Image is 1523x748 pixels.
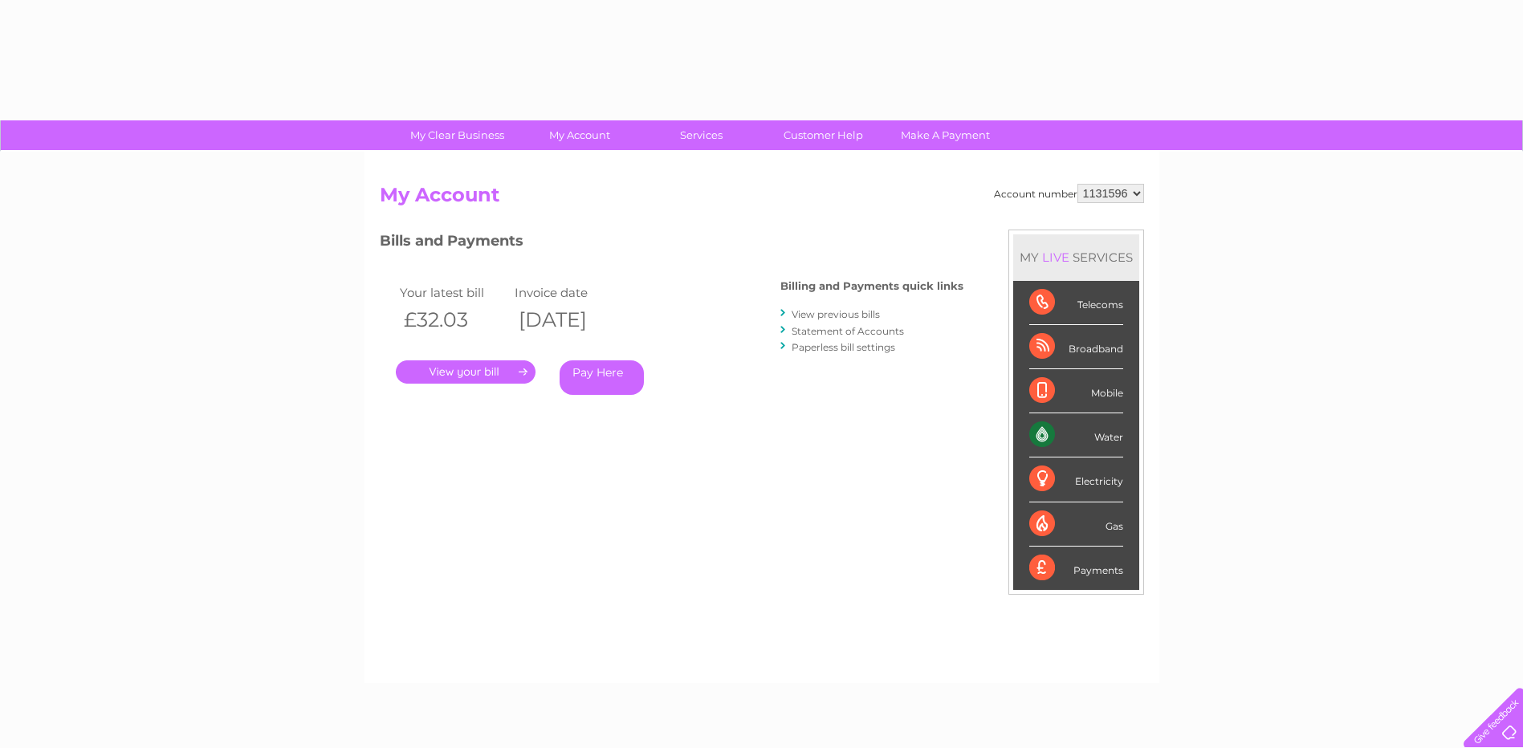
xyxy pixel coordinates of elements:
div: Gas [1029,502,1123,547]
h3: Bills and Payments [380,230,963,258]
th: [DATE] [511,303,626,336]
div: MY SERVICES [1013,234,1139,280]
div: LIVE [1039,250,1073,265]
a: Pay Here [560,360,644,395]
h2: My Account [380,184,1144,214]
a: Statement of Accounts [792,325,904,337]
a: My Account [513,120,645,150]
td: Invoice date [511,282,626,303]
a: Paperless bill settings [792,341,895,353]
div: Mobile [1029,369,1123,413]
a: Customer Help [757,120,890,150]
h4: Billing and Payments quick links [780,280,963,292]
div: Water [1029,413,1123,457]
div: Telecoms [1029,281,1123,325]
div: Account number [994,184,1144,203]
div: Broadband [1029,325,1123,369]
a: Services [635,120,768,150]
div: Payments [1029,547,1123,590]
a: . [396,360,535,384]
th: £32.03 [396,303,511,336]
td: Your latest bill [396,282,511,303]
a: View previous bills [792,308,880,320]
a: Make A Payment [879,120,1012,150]
a: My Clear Business [391,120,523,150]
div: Electricity [1029,457,1123,502]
